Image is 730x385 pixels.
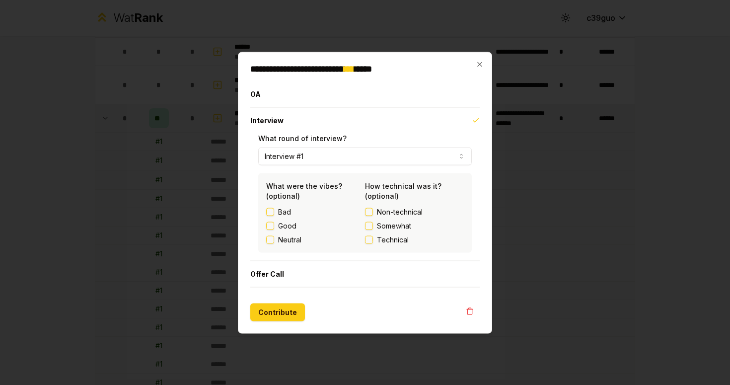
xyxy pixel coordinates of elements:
button: Interview [250,107,480,133]
button: Technical [365,235,373,243]
label: Good [278,221,296,231]
button: Non-technical [365,208,373,216]
div: Interview [250,133,480,260]
span: Somewhat [377,221,411,231]
label: How technical was it? (optional) [365,181,441,200]
span: Technical [377,234,409,244]
label: What were the vibes? (optional) [266,181,342,200]
button: Contribute [250,303,305,321]
button: Offer Call [250,261,480,287]
label: Neutral [278,234,301,244]
button: Somewhat [365,222,373,230]
button: OA [250,81,480,107]
span: Non-technical [377,207,423,217]
label: What round of interview? [258,134,347,142]
label: Bad [278,207,291,217]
